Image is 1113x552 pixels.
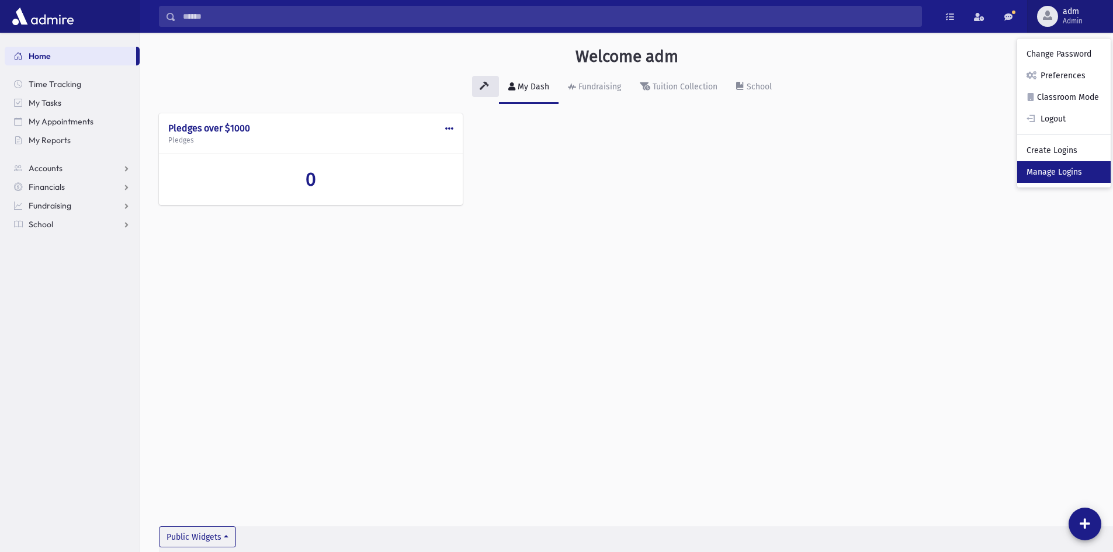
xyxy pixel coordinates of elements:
[630,71,727,104] a: Tuition Collection
[5,112,140,131] a: My Appointments
[29,116,93,127] span: My Appointments
[29,163,63,173] span: Accounts
[744,82,772,92] div: School
[29,182,65,192] span: Financials
[176,6,921,27] input: Search
[168,136,453,144] h5: Pledges
[168,123,453,134] h4: Pledges over $1000
[29,200,71,211] span: Fundraising
[29,79,81,89] span: Time Tracking
[650,82,717,92] div: Tuition Collection
[576,82,621,92] div: Fundraising
[5,47,136,65] a: Home
[5,75,140,93] a: Time Tracking
[1063,16,1083,26] span: Admin
[5,196,140,215] a: Fundraising
[29,51,51,61] span: Home
[29,219,53,230] span: School
[306,168,316,190] span: 0
[159,526,236,547] button: Public Widgets
[559,71,630,104] a: Fundraising
[168,168,453,190] a: 0
[5,93,140,112] a: My Tasks
[29,135,71,145] span: My Reports
[29,98,61,108] span: My Tasks
[5,215,140,234] a: School
[1063,7,1083,16] span: adm
[1017,86,1111,108] a: Classroom Mode
[727,71,781,104] a: School
[1017,65,1111,86] a: Preferences
[1017,43,1111,65] a: Change Password
[9,5,77,28] img: AdmirePro
[1017,108,1111,130] a: Logout
[5,159,140,178] a: Accounts
[5,131,140,150] a: My Reports
[575,47,678,67] h3: Welcome adm
[1017,161,1111,183] a: Manage Logins
[1017,140,1111,161] a: Create Logins
[5,178,140,196] a: Financials
[515,82,549,92] div: My Dash
[499,71,559,104] a: My Dash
